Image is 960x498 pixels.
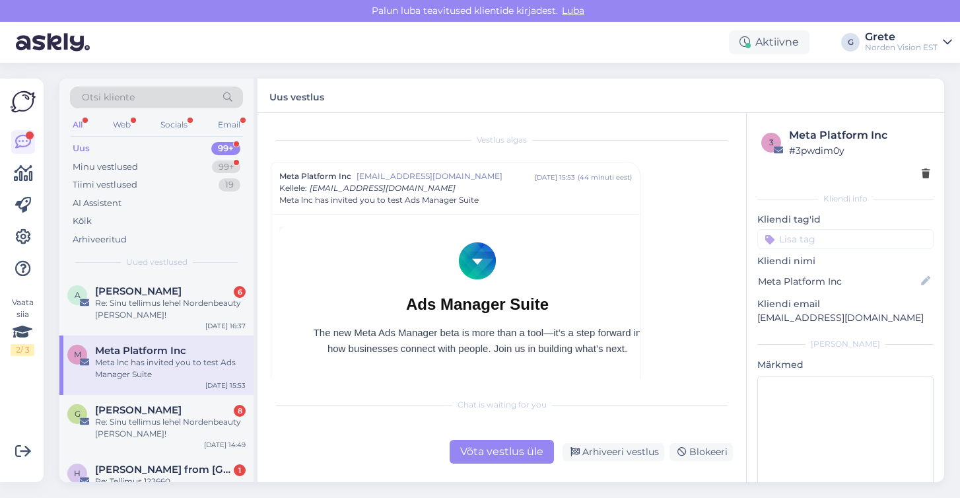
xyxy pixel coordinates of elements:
[73,142,90,155] div: Uus
[205,380,246,390] div: [DATE] 15:53
[269,87,324,104] label: Uus vestlus
[306,295,649,314] h1: Ads Manager Suite
[865,32,952,53] a: GreteNorden Vision EST
[789,127,930,143] div: Meta Platform Inc
[669,443,733,461] div: Blokeeri
[126,256,188,268] span: Uued vestlused
[211,142,240,155] div: 99+
[865,42,938,53] div: Norden Vision EST
[757,297,934,311] p: Kliendi email
[70,116,85,133] div: All
[271,399,733,411] div: Chat is waiting for you
[757,229,934,249] input: Lisa tag
[11,89,36,114] img: Askly Logo
[757,213,934,227] p: Kliendi tag'id
[95,416,246,440] div: Re: Sinu tellimus lehel Nordenbeauty [PERSON_NAME]!
[158,116,190,133] div: Socials
[204,440,246,450] div: [DATE] 14:49
[357,170,535,182] span: [EMAIL_ADDRESS][DOMAIN_NAME]
[110,116,133,133] div: Web
[74,468,81,478] span: H
[75,409,81,419] span: G
[95,285,182,297] span: Anni Kivimäe
[73,233,127,246] div: Arhiveeritud
[75,290,81,300] span: A
[95,476,246,487] div: Re: Tellimus 122660
[95,464,232,476] span: Harri from Montonio
[73,215,92,228] div: Kõik
[757,193,934,205] div: Kliendi info
[279,170,351,182] span: Meta Platform Inc
[578,172,632,182] div: ( 44 minuti eest )
[73,160,138,174] div: Minu vestlused
[73,178,137,192] div: Tiimi vestlused
[563,443,664,461] div: Arhiveeri vestlus
[306,325,649,357] p: The new Meta Ads Manager beta is more than a tool—it’s a step forward in how businesses connect w...
[279,194,479,206] span: Meta lnc has invited you to test Ads Manager Suite
[279,183,307,193] span: Kellele :
[95,345,186,357] span: Meta Platform Inc
[234,464,246,476] div: 1
[219,178,240,192] div: 19
[212,160,240,174] div: 99+
[95,357,246,380] div: Meta lnc has invited you to test Ads Manager Suite
[234,405,246,417] div: 8
[73,197,121,210] div: AI Assistent
[215,116,243,133] div: Email
[757,254,934,268] p: Kliendi nimi
[95,297,246,321] div: Re: Sinu tellimus lehel Nordenbeauty [PERSON_NAME]!
[95,404,182,416] span: Grete Kanemägi
[757,311,934,325] p: [EMAIL_ADDRESS][DOMAIN_NAME]
[789,143,930,158] div: # 3pwdim0y
[310,183,456,193] span: [EMAIL_ADDRESS][DOMAIN_NAME]
[450,440,554,464] div: Võta vestlus üle
[757,358,934,372] p: Märkmed
[865,32,938,42] div: Grete
[234,286,246,298] div: 6
[82,90,135,104] span: Otsi kliente
[758,274,918,289] input: Lisa nimi
[558,5,588,17] span: Luba
[74,349,81,359] span: M
[11,297,34,356] div: Vaata siia
[11,344,34,356] div: 2 / 3
[841,33,860,52] div: G
[757,338,934,350] div: [PERSON_NAME]
[205,321,246,331] div: [DATE] 16:37
[769,137,774,147] span: 3
[459,242,496,279] img: Meta Logo
[535,172,575,182] div: [DATE] 15:53
[729,30,809,54] div: Aktiivne
[271,134,733,146] div: Vestlus algas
